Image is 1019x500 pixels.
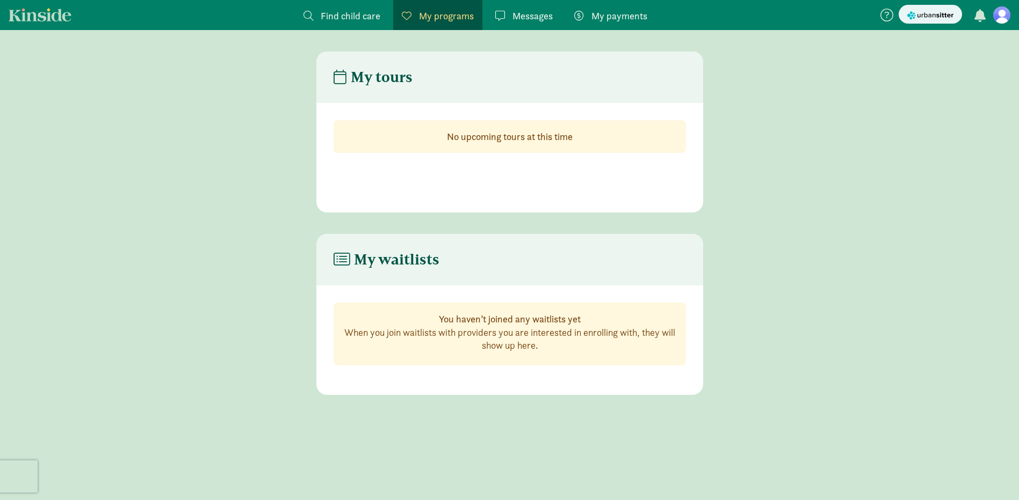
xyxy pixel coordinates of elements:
[334,69,413,86] h4: My tours
[512,9,553,23] span: Messages
[334,251,439,268] h4: My waitlists
[419,9,474,23] span: My programs
[447,130,573,143] strong: No upcoming tours at this time
[907,10,953,21] img: urbansitter_logo_small.svg
[9,8,71,21] a: Kinside
[439,313,581,325] strong: You haven’t joined any waitlists yet
[321,9,380,23] span: Find child care
[343,326,677,352] p: When you join waitlists with providers you are interested in enrolling with, they will show up here.
[591,9,647,23] span: My payments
